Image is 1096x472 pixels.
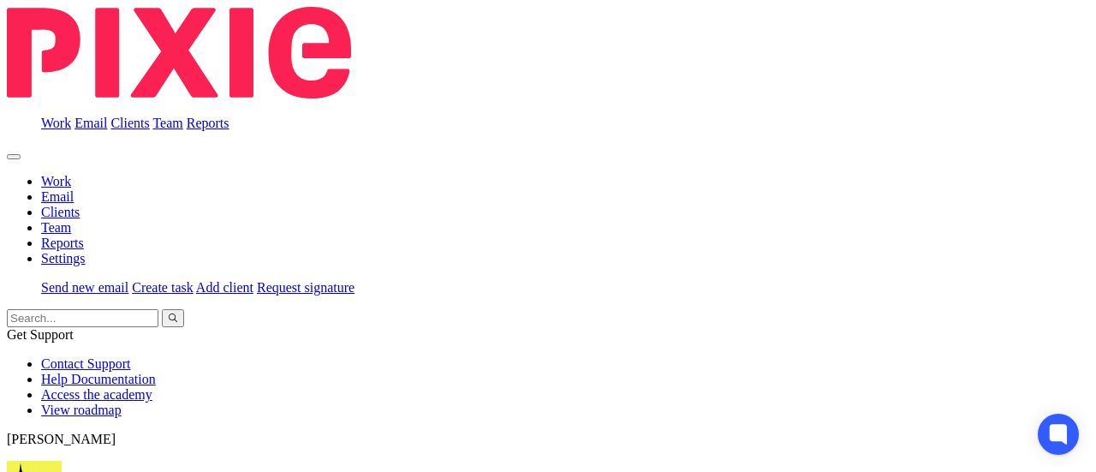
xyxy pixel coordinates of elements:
a: Reports [41,236,84,250]
a: Clients [41,205,80,219]
a: Email [41,189,74,204]
a: Create task [132,280,194,295]
a: Clients [110,116,149,130]
img: Pixie [7,7,351,99]
a: Access the academy [41,387,152,402]
a: Send new email [41,280,128,295]
a: Work [41,116,71,130]
a: Work [41,174,71,188]
a: Team [152,116,182,130]
a: Reports [187,116,229,130]
a: Add client [196,280,253,295]
a: Request signature [257,280,354,295]
a: Contact Support [41,356,130,371]
a: Settings [41,251,86,266]
a: Email [74,116,107,130]
span: Get Support [7,327,74,342]
a: Help Documentation [41,372,156,386]
button: Search [162,309,184,327]
p: [PERSON_NAME] [7,432,1089,447]
a: View roadmap [41,403,122,417]
a: Team [41,220,71,235]
input: Search [7,309,158,327]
